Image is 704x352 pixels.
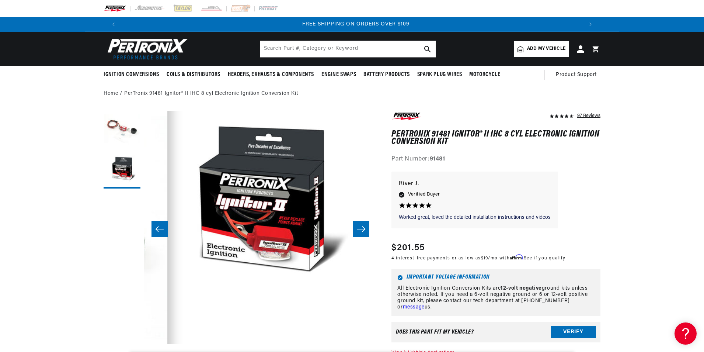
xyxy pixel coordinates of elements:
span: Engine Swaps [321,71,356,79]
button: Verify [551,326,596,338]
span: Motorcycle [469,71,500,79]
button: Load image 2 in gallery view [104,152,140,189]
button: Translation missing: en.sections.announcements.previous_announcement [106,17,121,32]
span: Ignition Conversions [104,71,159,79]
a: Home [104,90,118,98]
summary: Product Support [556,66,600,84]
img: Pertronix [104,36,188,62]
summary: Ignition Conversions [104,66,163,83]
span: Coils & Distributors [167,71,220,79]
a: PerTronix 91481 Ignitor® II IHC 8 cyl Electronic Ignition Conversion Kit [124,90,298,98]
div: Announcement [125,20,587,28]
h6: Important Voltage Information [397,275,595,280]
a: message [403,304,425,310]
summary: Engine Swaps [318,66,360,83]
p: River J. [399,179,551,189]
summary: Coils & Distributors [163,66,224,83]
button: Translation missing: en.sections.announcements.next_announcement [583,17,598,32]
slideshow-component: Translation missing: en.sections.announcements.announcement_bar [85,17,619,32]
div: 3 of 3 [125,20,587,28]
strong: 91481 [430,156,445,162]
nav: breadcrumbs [104,90,600,98]
a: See if you qualify - Learn more about Affirm Financing (opens in modal) [524,256,565,260]
p: All Electronic Ignition Conversion Kits are ground kits unless otherwise noted. If you need a 6-v... [397,286,595,310]
summary: Motorcycle [466,66,504,83]
media-gallery: Gallery Viewer [104,111,377,348]
p: Worked great, loved the detailed installation instructions and videos [399,214,551,221]
p: 4 interest-free payments or as low as /mo with . [391,255,565,262]
span: $201.55 [391,241,425,255]
span: Verified Buyer [408,190,440,199]
input: Search Part #, Category or Keyword [260,41,436,57]
div: Part Number: [391,155,600,164]
span: Headers, Exhausts & Components [228,71,314,79]
strong: 12-volt negative [501,286,542,291]
div: 97 Reviews [577,111,600,120]
button: Slide right [353,221,369,237]
span: Add my vehicle [527,45,565,52]
span: Product Support [556,71,597,79]
button: search button [419,41,436,57]
div: Does This part fit My vehicle? [396,329,474,335]
span: $19 [481,256,488,260]
span: Spark Plug Wires [417,71,462,79]
summary: Spark Plug Wires [414,66,466,83]
span: FREE SHIPPING ON ORDERS OVER $109 [302,21,409,27]
button: Slide left [151,221,168,237]
a: Add my vehicle [514,41,569,57]
span: Affirm [510,254,523,260]
button: Load image 1 in gallery view [104,111,140,148]
summary: Battery Products [360,66,414,83]
span: Battery Products [363,71,410,79]
summary: Headers, Exhausts & Components [224,66,318,83]
h1: PerTronix 91481 Ignitor® II IHC 8 cyl Electronic Ignition Conversion Kit [391,131,600,146]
